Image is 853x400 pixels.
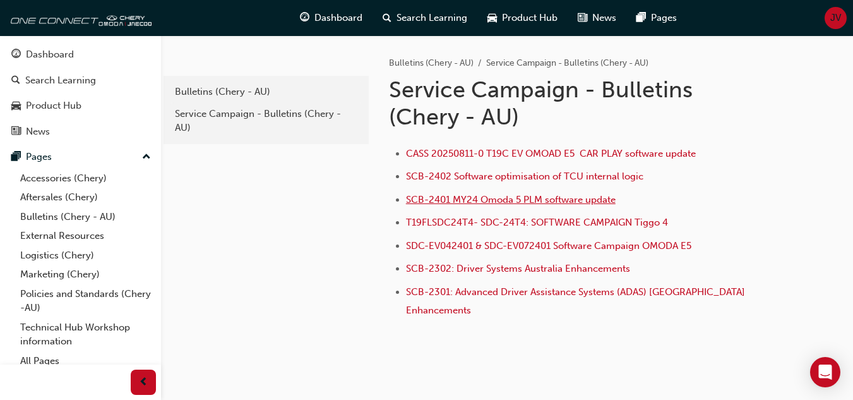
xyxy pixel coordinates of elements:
[26,150,52,164] div: Pages
[406,240,691,252] a: SDC-EV042401 & SDC-EV072401 Software Campaign OMODA E5
[290,5,373,31] a: guage-iconDashboard
[636,10,646,26] span: pages-icon
[26,99,81,113] div: Product Hub
[15,284,156,318] a: Policies and Standards (Chery -AU)
[810,357,840,387] div: Open Intercom Messenger
[6,5,152,30] img: oneconnect
[300,10,309,26] span: guage-icon
[389,58,474,68] a: Bulletins (Chery - AU)
[11,126,21,138] span: news-icon
[11,49,21,61] span: guage-icon
[389,76,757,131] h1: Service Campaign - Bulletins (Chery - AU)
[406,217,668,228] a: T19FLSDC24T4- SDC-24T4: SOFTWARE CAMPAIGN Tiggo 4
[169,81,364,103] a: Bulletins (Chery - AU)
[592,11,616,25] span: News
[15,318,156,351] a: Technical Hub Workshop information
[5,120,156,143] a: News
[406,148,696,159] a: CASS 20250811-0 T19C EV OMOAD E5 CAR PLAY software update
[11,75,20,87] span: search-icon
[383,10,391,26] span: search-icon
[15,207,156,227] a: Bulletins (Chery - AU)
[15,188,156,207] a: Aftersales (Chery)
[5,43,156,66] a: Dashboard
[15,246,156,265] a: Logistics (Chery)
[15,169,156,188] a: Accessories (Chery)
[5,94,156,118] a: Product Hub
[825,7,847,29] button: JV
[26,124,50,139] div: News
[406,171,643,182] a: SCB-2402 Software optimisation of TCU internal logic
[5,40,156,145] button: DashboardSearch LearningProduct HubNews
[487,10,497,26] span: car-icon
[373,5,477,31] a: search-iconSearch Learning
[568,5,626,31] a: news-iconNews
[397,11,467,25] span: Search Learning
[830,11,841,25] span: JV
[486,56,648,71] li: Service Campaign - Bulletins (Chery - AU)
[651,11,677,25] span: Pages
[11,100,21,112] span: car-icon
[502,11,558,25] span: Product Hub
[169,103,364,139] a: Service Campaign - Bulletins (Chery - AU)
[25,73,96,88] div: Search Learning
[15,226,156,246] a: External Resources
[175,107,357,135] div: Service Campaign - Bulletins (Chery - AU)
[142,149,151,166] span: up-icon
[406,286,748,316] a: SCB-2301: Advanced Driver Assistance Systems (ADAS) [GEOGRAPHIC_DATA] Enhancements
[175,85,357,99] div: Bulletins (Chery - AU)
[5,69,156,92] a: Search Learning
[406,194,616,205] a: SCB-2401 MY24 Omoda 5 PLM software update
[15,265,156,284] a: Marketing (Chery)
[477,5,568,31] a: car-iconProduct Hub
[406,263,630,274] a: SCB-2302: Driver Systems Australia Enhancements
[314,11,362,25] span: Dashboard
[5,145,156,169] button: Pages
[11,152,21,163] span: pages-icon
[15,351,156,371] a: All Pages
[626,5,687,31] a: pages-iconPages
[26,47,74,62] div: Dashboard
[578,10,587,26] span: news-icon
[139,375,148,391] span: prev-icon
